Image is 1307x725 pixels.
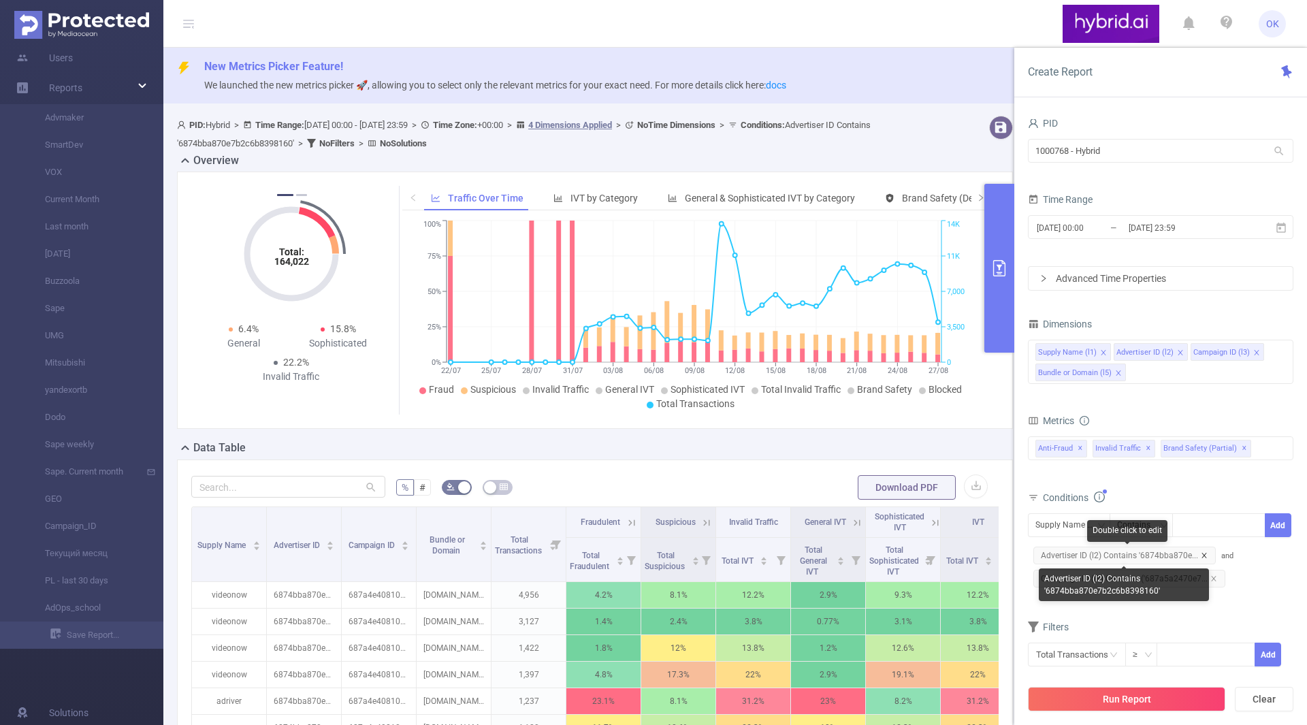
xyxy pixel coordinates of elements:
b: No Filters [319,138,355,148]
span: Traffic Over Time [448,193,523,204]
a: Reports [49,74,82,101]
span: Dimensions [1028,319,1092,329]
span: General IVT [605,384,654,395]
i: icon: caret-down [692,560,699,564]
span: > [230,120,243,130]
span: Total IVT [722,556,756,566]
span: New Metrics Picker Feature! [204,60,343,73]
span: ✕ [1078,440,1083,457]
span: Advertiser ID [274,541,322,550]
span: > [715,120,728,130]
span: Suspicious [656,517,696,527]
i: icon: info-circle [1094,492,1105,502]
i: icon: line-chart [431,193,440,203]
tspan: 0 [947,358,951,367]
i: icon: caret-down [837,560,845,564]
a: Sape weekly [27,431,147,458]
span: Anti-Fraud [1035,440,1087,457]
a: Dodo [27,404,147,431]
span: Total Transactions [495,535,544,555]
tspan: Total: [278,246,304,257]
div: Sort [692,555,700,563]
input: End date [1127,219,1238,237]
p: 19.1% [866,662,940,688]
span: Invalid Traffic [729,517,778,527]
i: icon: caret-up [692,555,699,559]
i: Filter menu [696,538,715,581]
i: icon: caret-down [480,545,487,549]
i: icon: caret-up [616,555,624,559]
tspan: 100% [423,221,441,229]
span: Total Transactions [656,398,735,409]
b: Conditions : [741,120,785,130]
span: ✕ [1242,440,1247,457]
div: icon: rightAdvanced Time Properties [1029,267,1293,290]
p: 22% [716,662,790,688]
i: icon: bar-chart [668,193,677,203]
a: Current Month [27,186,147,213]
i: icon: thunderbolt [177,61,191,75]
tspan: 31/07 [562,366,582,375]
a: Sape [27,295,147,322]
p: 2.9% [791,582,865,608]
span: IVT [972,517,984,527]
i: icon: caret-up [985,555,993,559]
tspan: 27/08 [928,366,948,375]
p: 687a4e40810d98a6c03132dd [342,609,416,634]
i: icon: user [1028,118,1039,129]
p: 3.8% [716,609,790,634]
p: 3,127 [491,609,566,634]
p: 1.8% [566,635,641,661]
i: Filter menu [622,538,641,581]
span: Total Suspicious [645,551,687,571]
span: Campaign ID [349,541,397,550]
p: [DOMAIN_NAME] [417,688,491,714]
span: Filters [1028,622,1069,632]
p: videonow [192,582,266,608]
i: Filter menu [547,507,566,581]
p: 1.4% [566,609,641,634]
span: Total IVT [946,556,980,566]
p: [DOMAIN_NAME] [417,662,491,688]
tspan: 25/07 [481,366,501,375]
p: 687a4e40810d98a6c03132dd [342,582,416,608]
p: 687a4e40810d98a6c03132dd [342,635,416,661]
span: General IVT [805,517,846,527]
span: Hybrid [DATE] 00:00 - [DATE] 23:59 +00:00 [177,120,871,148]
i: icon: caret-up [837,555,845,559]
button: Add [1255,643,1281,666]
i: icon: caret-down [985,560,993,564]
div: Sort [837,555,845,563]
span: and [1028,551,1233,583]
p: 12.2% [941,582,1015,608]
p: 13.8% [716,635,790,661]
span: Reports [49,82,82,93]
p: 8.1% [641,582,715,608]
a: Sape. Current month [27,458,147,485]
div: Sort [616,555,624,563]
span: Sophisticated IVT [875,512,924,532]
button: 2 [296,194,307,196]
i: icon: caret-down [327,545,334,549]
p: 8.2% [866,688,940,714]
span: Total Fraudulent [570,551,611,571]
i: icon: table [500,483,508,491]
tspan: 7,000 [947,287,965,296]
p: 22% [941,662,1015,688]
p: 6874bba870e7b2c6b8398160 [267,662,341,688]
p: [DOMAIN_NAME] [417,635,491,661]
i: icon: caret-down [760,560,768,564]
p: 6874bba870e7b2c6b8398160 [267,635,341,661]
span: 6.4% [238,323,259,334]
span: OK [1266,10,1279,37]
tspan: 03/08 [603,366,623,375]
p: adriver [192,688,266,714]
tspan: 24/08 [887,366,907,375]
tspan: 06/08 [643,366,663,375]
a: AdOps_school [27,594,147,622]
b: No Time Dimensions [637,120,715,130]
a: UMG [27,322,147,349]
p: 6874bba870e7b2c6b8398160 [267,609,341,634]
tspan: 21/08 [847,366,867,375]
a: Текущий месяц [27,540,147,567]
